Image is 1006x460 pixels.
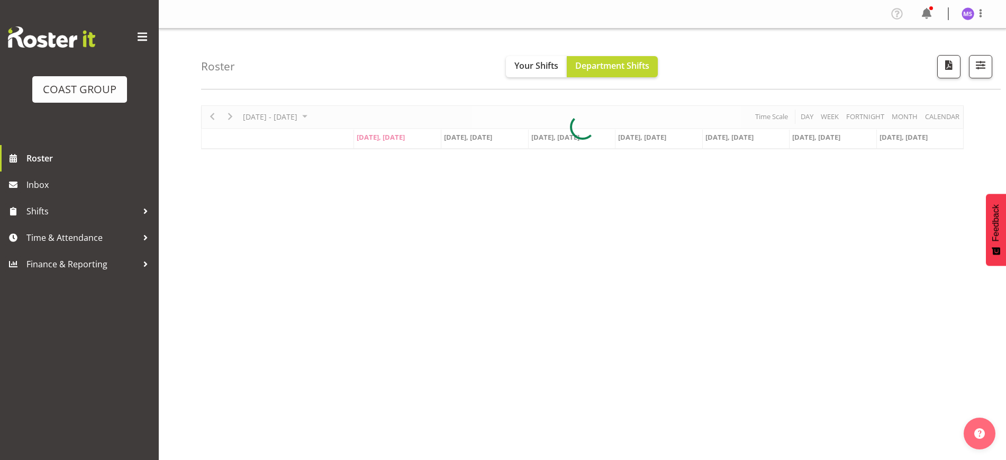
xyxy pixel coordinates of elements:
[969,55,992,78] button: Filter Shifts
[937,55,960,78] button: Download a PDF of the roster according to the set date range.
[8,26,95,48] img: Rosterit website logo
[26,150,153,166] span: Roster
[991,204,1001,241] span: Feedback
[506,56,567,77] button: Your Shifts
[26,230,138,246] span: Time & Attendance
[962,7,974,20] img: maria-scarabino1133.jpg
[514,60,558,71] span: Your Shifts
[26,203,138,219] span: Shifts
[575,60,649,71] span: Department Shifts
[201,60,235,73] h4: Roster
[26,256,138,272] span: Finance & Reporting
[26,177,153,193] span: Inbox
[43,82,116,97] div: COAST GROUP
[567,56,658,77] button: Department Shifts
[986,194,1006,266] button: Feedback - Show survey
[974,428,985,439] img: help-xxl-2.png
